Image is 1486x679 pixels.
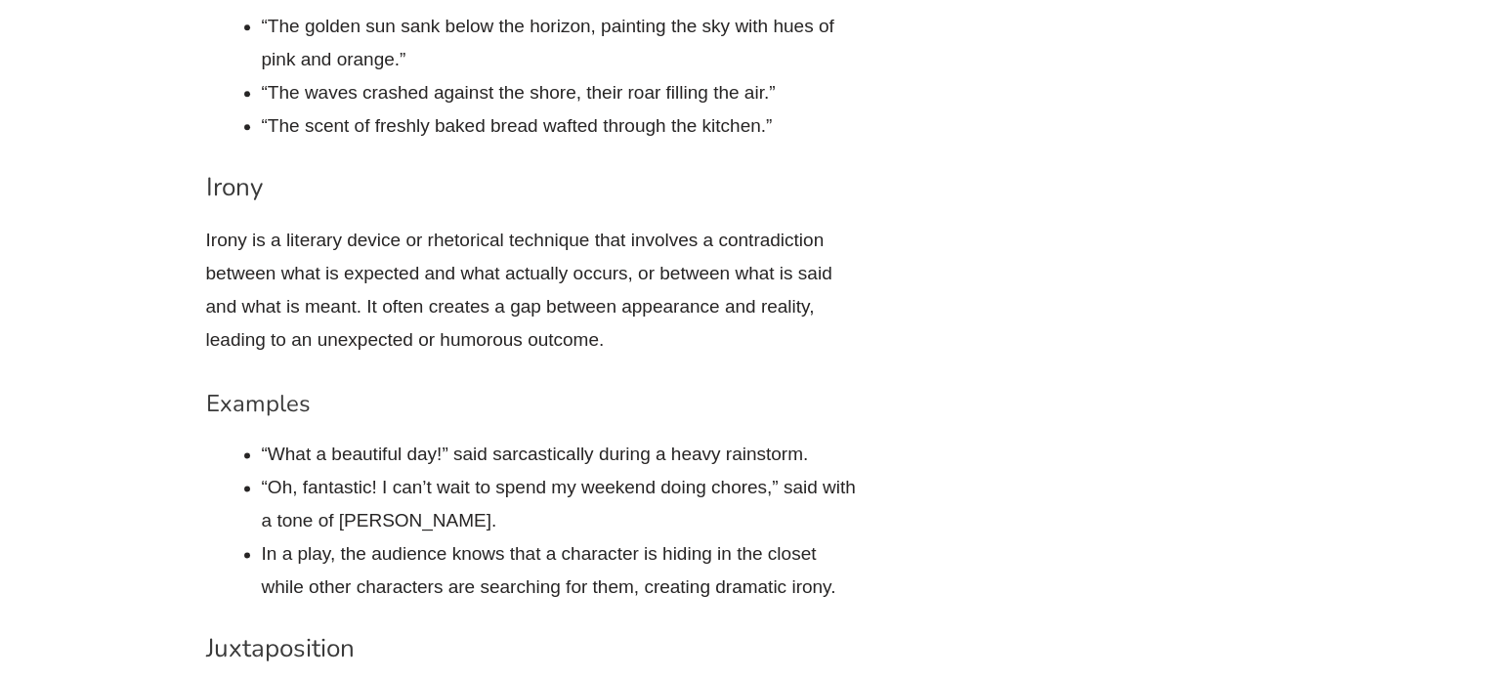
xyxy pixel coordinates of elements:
[206,390,861,418] h4: Examples
[262,76,861,109] li: “The waves crashed against the shore, their roar filling the air.”
[262,471,861,537] li: “Oh, fantastic! I can’t wait to spend my weekend doing chores,” said with a tone of [PERSON_NAME].
[262,10,861,76] li: “The golden sun sank below the horizon, painting the sky with hues of pink and orange.”
[206,632,861,665] h3: Juxtaposition
[262,537,861,604] li: In a play, the audience knows that a character is hiding in the closet while other characters are...
[1161,459,1486,679] div: Widget de chat
[262,438,861,471] li: “What a beautiful day!” said sarcastically during a heavy rainstorm.
[262,109,861,143] li: “The scent of freshly baked bread wafted through the kitchen.”
[206,224,861,358] p: Irony is a literary device or rhetorical technique that involves a contradiction between what is ...
[206,171,861,204] h3: Irony
[1161,459,1486,679] iframe: Chat Widget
